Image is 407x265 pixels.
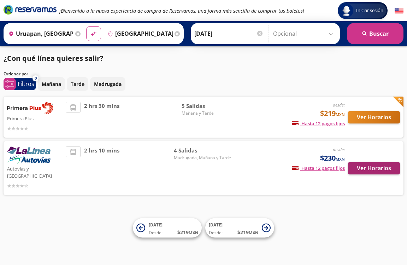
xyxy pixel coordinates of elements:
[4,71,28,77] p: Ordenar por
[336,156,345,162] small: MXN
[320,153,345,163] span: $230
[38,77,65,91] button: Mañana
[149,230,163,236] span: Desde:
[18,80,34,88] p: Filtros
[292,120,345,127] span: Hasta 12 pagos fijos
[353,7,386,14] span: Iniciar sesión
[84,102,119,132] span: 2 hrs 30 mins
[133,218,202,238] button: [DATE]Desde:$219MXN
[84,146,119,190] span: 2 hrs 10 mins
[59,7,304,14] em: ¡Bienvenido a la nueva experiencia de compra de Reservamos, una forma más sencilla de comprar tus...
[189,230,198,235] small: MXN
[174,146,231,155] span: 4 Salidas
[4,53,104,64] p: ¿Con qué línea quieres salir?
[149,222,163,228] span: [DATE]
[237,229,258,236] span: $ 219
[182,110,231,116] span: Mañana y Tarde
[194,25,264,42] input: Elegir Fecha
[209,230,223,236] span: Desde:
[105,25,173,42] input: Buscar Destino
[6,25,73,42] input: Buscar Origen
[209,222,223,228] span: [DATE]
[4,4,57,15] i: Brand Logo
[292,165,345,171] span: Hasta 12 pagos fijos
[4,78,36,90] button: 0Filtros
[273,25,336,42] input: Opcional
[71,80,84,88] p: Tarde
[205,218,274,238] button: [DATE]Desde:$219MXN
[67,77,88,91] button: Tarde
[348,111,400,123] button: Ver Horarios
[177,229,198,236] span: $ 219
[333,146,345,152] em: desde:
[182,102,231,110] span: 5 Salidas
[94,80,122,88] p: Madrugada
[249,230,258,235] small: MXN
[4,4,57,17] a: Brand Logo
[333,102,345,108] em: desde:
[7,114,62,122] p: Primera Plus
[348,162,400,174] button: Ver Horarios
[395,6,403,15] button: English
[174,155,231,161] span: Madrugada, Mañana y Tarde
[7,102,53,114] img: Primera Plus
[42,80,61,88] p: Mañana
[7,146,51,164] img: Autovías y La Línea
[7,164,62,179] p: Autovías y [GEOGRAPHIC_DATA]
[320,108,345,119] span: $219
[336,112,345,117] small: MXN
[90,77,125,91] button: Madrugada
[347,23,403,44] button: Buscar
[35,75,37,81] span: 0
